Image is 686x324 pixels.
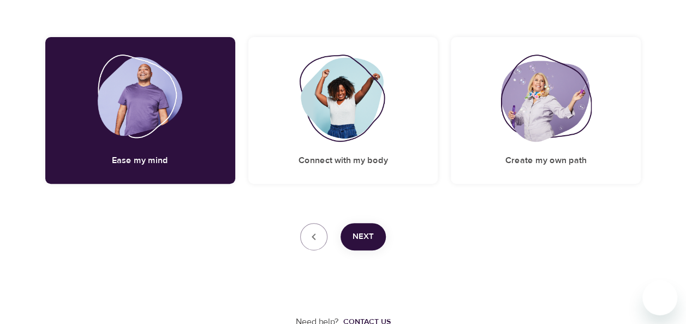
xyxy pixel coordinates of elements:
img: Ease my mind [98,55,182,142]
h5: Connect with my body [298,155,387,166]
img: Connect with my body [299,55,387,142]
iframe: Button to launch messaging window [642,280,677,315]
button: Next [341,223,386,250]
div: Create my own pathCreate my own path [451,37,641,184]
div: Connect with my bodyConnect with my body [248,37,438,184]
span: Next [353,230,374,244]
h5: Create my own path [505,155,587,166]
img: Create my own path [500,55,591,142]
h5: Ease my mind [112,155,168,166]
div: Ease my mindEase my mind [45,37,235,184]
